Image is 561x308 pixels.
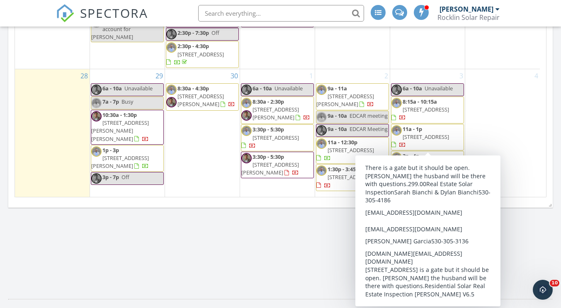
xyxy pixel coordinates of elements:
[316,165,327,176] img: erin_clark_work_picture.jpg
[403,98,437,105] span: 8:15a - 10:15a
[316,164,389,191] a: 1:30p - 3:45p [STREET_ADDRESS]
[437,13,500,22] div: Rocklin Solar Repair
[274,85,303,92] span: Unavailable
[102,146,119,154] span: 1p - 3p
[241,98,252,108] img: erin_clark_work_picture.jpg
[391,125,402,136] img: erin_clark_work_picture.jpg
[166,29,177,39] img: steve.jpg
[316,138,374,162] a: 11a - 12:30p [STREET_ADDRESS]
[177,51,224,58] span: [STREET_ADDRESS]
[166,83,239,111] a: 8:30a - 4:30p [STREET_ADDRESS][PERSON_NAME]
[253,106,299,121] span: [STREET_ADDRESS][PERSON_NAME]
[533,280,553,300] iframe: Intercom live chat
[80,4,148,22] span: SPECTORA
[166,97,177,107] img: steve.jpg
[91,145,164,172] a: 1p - 3p [STREET_ADDRESS][PERSON_NAME]
[316,85,374,108] a: 9a - 11a [STREET_ADDRESS][PERSON_NAME]
[391,152,449,175] a: 2p - 4p [STREET_ADDRESS]
[391,179,402,190] img: erin_clark_work_picture.jpg
[177,92,224,108] span: [STREET_ADDRESS][PERSON_NAME]
[403,133,449,141] span: [STREET_ADDRESS]
[316,138,327,149] img: erin_clark_work_picture.jpg
[328,138,357,146] span: 11a - 12:30p
[154,69,165,82] a: Go to September 29, 2025
[458,69,465,82] a: Go to October 3, 2025
[391,152,402,162] img: erin_clark_work_picture.jpg
[91,173,102,184] img: steve.jpg
[241,85,252,95] img: steve.jpg
[253,134,299,141] span: [STREET_ADDRESS]
[240,69,315,197] td: Go to October 1, 2025
[403,125,422,133] span: 11a - 1p
[177,85,209,92] span: 8:30a - 4:30p
[328,165,359,173] span: 1:30p - 3:45p
[241,153,252,163] img: steve.jpg
[316,112,327,122] img: erin_clark_work_picture.jpg
[241,153,299,176] a: 3:30p - 5:30p [STREET_ADDRESS][PERSON_NAME]
[315,69,390,197] td: Go to October 2, 2025
[241,124,314,151] a: 3:30p - 5:30p [STREET_ADDRESS]
[91,85,102,95] img: steve.jpg
[166,42,224,65] a: 2:30p - 4:30p [STREET_ADDRESS]
[550,280,559,286] span: 10
[166,42,177,53] img: erin_clark_work_picture.jpg
[15,69,90,197] td: Go to September 28, 2025
[465,69,540,197] td: Go to October 4, 2025
[91,111,149,143] a: 10:30a - 1:30p [STREET_ADDRESS][PERSON_NAME][PERSON_NAME]
[102,85,122,92] span: 6a - 10a
[391,97,464,124] a: 8:15a - 10:15a [STREET_ADDRESS]
[403,179,419,187] span: 5p - 8p
[350,112,388,119] span: EDCAR meeting
[91,146,102,157] img: erin_clark_work_picture.jpg
[391,151,464,178] a: 2p - 4p [STREET_ADDRESS]
[211,29,219,36] span: Off
[177,29,209,36] span: 2:30p - 7:30p
[56,4,74,22] img: The Best Home Inspection Software - Spectora
[316,85,327,95] img: erin_clark_work_picture.jpg
[391,98,449,121] a: 8:15a - 10:15a [STREET_ADDRESS]
[253,153,284,160] span: 3:30p - 5:30p
[316,83,389,110] a: 9a - 11a [STREET_ADDRESS][PERSON_NAME]
[328,173,374,181] span: [STREET_ADDRESS]
[383,69,390,82] a: Go to October 2, 2025
[241,126,299,149] a: 3:30p - 5:30p [STREET_ADDRESS]
[253,126,284,133] span: 3:30p - 5:30p
[316,165,374,189] a: 1:30p - 3:45p [STREET_ADDRESS]
[403,152,419,160] span: 2p - 4p
[390,69,465,197] td: Go to October 3, 2025
[91,110,164,145] a: 10:30a - 1:30p [STREET_ADDRESS][PERSON_NAME][PERSON_NAME]
[121,98,133,105] span: Busy
[198,5,364,22] input: Search everything...
[121,173,129,181] span: Off
[328,85,347,92] span: 9a - 11a
[102,98,119,105] span: 7a - 7p
[440,5,493,13] div: [PERSON_NAME]
[391,85,402,95] img: steve.jpg
[241,152,314,179] a: 3:30p - 5:30p [STREET_ADDRESS][PERSON_NAME]
[241,97,314,124] a: 8:30a - 2:30p [STREET_ADDRESS][PERSON_NAME]
[391,98,402,108] img: erin_clark_work_picture.jpg
[425,85,453,92] span: Unavailable
[328,125,347,133] span: 9a - 10a
[177,85,235,108] a: 8:30a - 4:30p [STREET_ADDRESS][PERSON_NAME]
[166,85,177,95] img: erin_clark_work_picture.jpg
[328,112,347,119] span: 9a - 10a
[166,41,239,68] a: 2:30p - 4:30p [STREET_ADDRESS]
[328,146,374,154] span: [STREET_ADDRESS]
[91,146,149,170] a: 1p - 3p [STREET_ADDRESS][PERSON_NAME]
[391,125,449,148] a: 11a - 1p [STREET_ADDRESS]
[403,179,462,195] span: Windermere Fall Festival
[241,126,252,136] img: erin_clark_work_picture.jpg
[91,119,149,142] span: [STREET_ADDRESS][PERSON_NAME][PERSON_NAME]
[124,85,153,92] span: Unavailable
[308,69,315,82] a: Go to October 1, 2025
[403,160,449,167] span: [STREET_ADDRESS]
[316,92,374,108] span: [STREET_ADDRESS][PERSON_NAME]
[241,161,299,176] span: [STREET_ADDRESS][PERSON_NAME]
[316,125,327,136] img: steve.jpg
[177,42,209,50] span: 2:30p - 4:30p
[253,98,284,105] span: 8:30a - 2:30p
[165,69,240,197] td: Go to September 30, 2025
[79,69,90,82] a: Go to September 28, 2025
[241,110,252,121] img: steve.jpg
